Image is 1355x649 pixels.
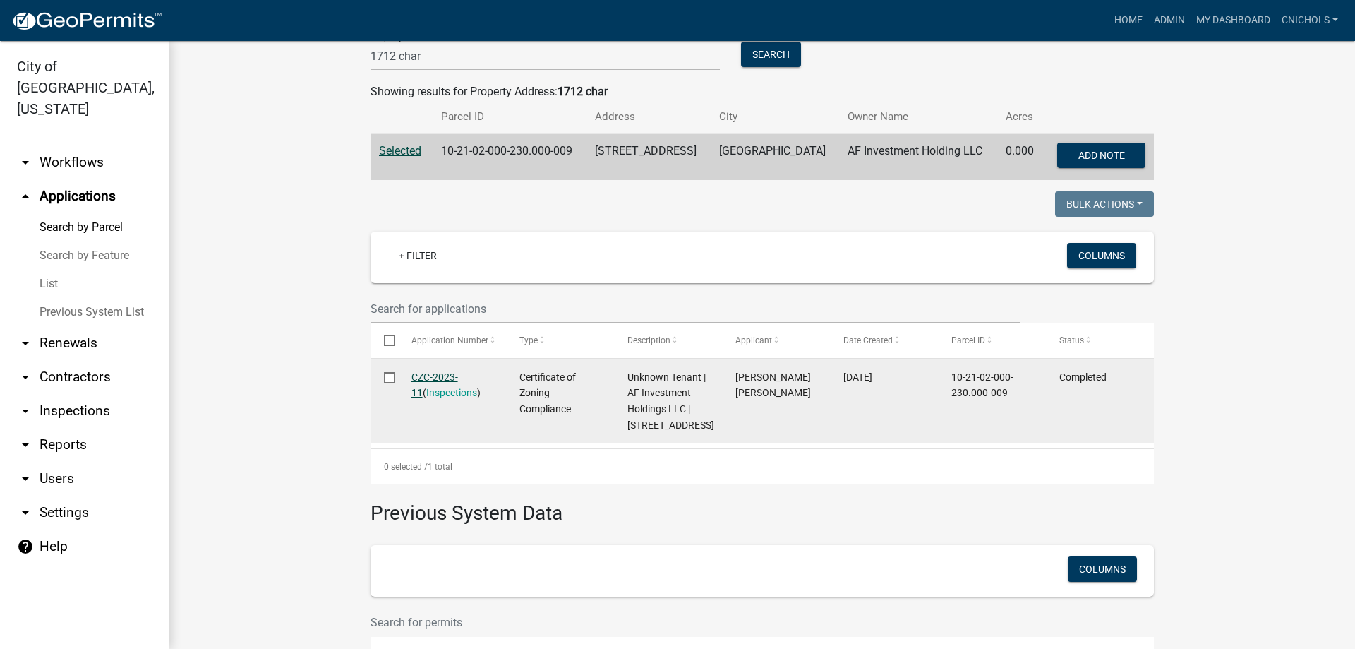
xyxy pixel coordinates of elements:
button: Columns [1067,243,1136,268]
datatable-header-cell: Status [1046,323,1154,357]
span: Unknown Tenant | AF Investment Holdings LLC | 1712 CHARLESTOWN-NEW ALBANY RD [627,371,714,431]
i: arrow_drop_down [17,403,34,419]
button: Search [741,42,801,67]
button: Add Note [1057,143,1145,168]
span: Applicant [735,335,772,345]
th: Acres [997,100,1044,133]
span: 04/05/2023 [843,371,872,383]
span: Status [1059,335,1084,345]
i: arrow_drop_up [17,188,34,205]
h3: Previous System Data [371,484,1154,528]
td: AF Investment Holding LLC [839,134,997,181]
span: Add Note [1078,150,1124,161]
th: City [711,100,839,133]
span: Description [627,335,670,345]
div: ( ) [411,369,493,402]
i: help [17,538,34,555]
div: 1 total [371,449,1154,484]
a: Home [1109,7,1148,34]
th: Owner Name [839,100,997,133]
span: Application Number [411,335,488,345]
i: arrow_drop_down [17,504,34,521]
i: arrow_drop_down [17,154,34,171]
span: Parcel ID [951,335,985,345]
input: Search for permits [371,608,1020,637]
span: Certificate of Zoning Compliance [519,371,576,415]
span: Completed [1059,371,1107,383]
i: arrow_drop_down [17,369,34,386]
button: Bulk Actions [1055,191,1154,217]
button: Columns [1068,556,1137,582]
a: + Filter [387,243,448,268]
span: Date Created [843,335,893,345]
th: Address [586,100,710,133]
a: My Dashboard [1191,7,1276,34]
div: Showing results for Property Address: [371,83,1154,100]
span: 10-21-02-000-230.000-009 [951,371,1013,399]
span: James Tanner Nichols [735,371,811,399]
datatable-header-cell: Type [505,323,613,357]
datatable-header-cell: Description [614,323,722,357]
datatable-header-cell: Parcel ID [938,323,1046,357]
span: Type [519,335,538,345]
input: Search for applications [371,294,1020,323]
td: 0.000 [997,134,1044,181]
i: arrow_drop_down [17,470,34,487]
datatable-header-cell: Date Created [830,323,938,357]
datatable-header-cell: Select [371,323,397,357]
i: arrow_drop_down [17,436,34,453]
td: 10-21-02-000-230.000-009 [433,134,587,181]
td: [GEOGRAPHIC_DATA] [711,134,839,181]
a: Selected [379,144,421,157]
a: cnichols [1276,7,1344,34]
datatable-header-cell: Application Number [397,323,505,357]
a: Inspections [426,387,477,398]
th: Parcel ID [433,100,587,133]
td: [STREET_ADDRESS] [586,134,710,181]
span: 0 selected / [384,462,428,472]
datatable-header-cell: Applicant [722,323,830,357]
a: Admin [1148,7,1191,34]
a: CZC-2023-11 [411,371,458,399]
i: arrow_drop_down [17,335,34,352]
strong: 1712 char [558,85,608,98]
